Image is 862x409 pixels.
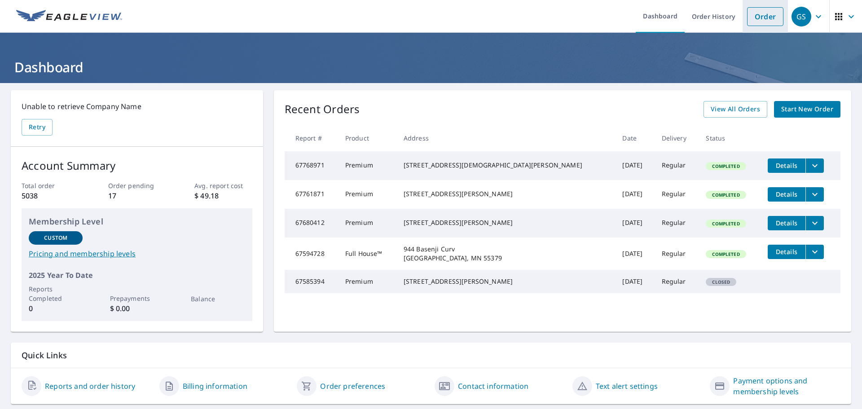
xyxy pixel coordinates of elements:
[768,245,805,259] button: detailsBtn-67594728
[655,151,699,180] td: Regular
[707,251,745,257] span: Completed
[108,181,166,190] p: Order pending
[805,187,824,202] button: filesDropdownBtn-67761871
[110,294,164,303] p: Prepayments
[615,237,654,270] td: [DATE]
[29,284,83,303] p: Reports Completed
[183,381,247,391] a: Billing information
[285,237,338,270] td: 67594728
[29,270,245,281] p: 2025 Year To Date
[285,101,360,118] p: Recent Orders
[285,151,338,180] td: 67768971
[596,381,658,391] a: Text alert settings
[768,216,805,230] button: detailsBtn-67680412
[194,190,252,201] p: $ 49.18
[615,180,654,209] td: [DATE]
[191,294,245,303] p: Balance
[773,219,800,227] span: Details
[792,7,811,26] div: GS
[320,381,385,391] a: Order preferences
[285,270,338,293] td: 67585394
[655,209,699,237] td: Regular
[194,181,252,190] p: Avg. report cost
[338,125,396,151] th: Product
[768,158,805,173] button: detailsBtn-67768971
[404,245,608,263] div: 944 Basenji Curv [GEOGRAPHIC_DATA], MN 55379
[615,209,654,237] td: [DATE]
[338,209,396,237] td: Premium
[805,216,824,230] button: filesDropdownBtn-67680412
[805,245,824,259] button: filesDropdownBtn-67594728
[22,190,79,201] p: 5038
[707,192,745,198] span: Completed
[699,125,761,151] th: Status
[22,101,252,112] p: Unable to retrieve Company Name
[704,101,767,118] a: View All Orders
[733,375,840,397] a: Payment options and membership levels
[404,161,608,170] div: [STREET_ADDRESS][DEMOGRAPHIC_DATA][PERSON_NAME]
[22,350,840,361] p: Quick Links
[22,158,252,174] p: Account Summary
[404,189,608,198] div: [STREET_ADDRESS][PERSON_NAME]
[285,180,338,209] td: 67761871
[707,163,745,169] span: Completed
[711,104,760,115] span: View All Orders
[781,104,833,115] span: Start New Order
[655,180,699,209] td: Regular
[773,190,800,198] span: Details
[11,58,851,76] h1: Dashboard
[22,119,53,136] button: Retry
[338,270,396,293] td: Premium
[338,180,396,209] td: Premium
[458,381,528,391] a: Contact information
[615,270,654,293] td: [DATE]
[29,215,245,228] p: Membership Level
[773,247,800,256] span: Details
[404,277,608,286] div: [STREET_ADDRESS][PERSON_NAME]
[338,237,396,270] td: Full House™
[707,279,735,285] span: Closed
[774,101,840,118] a: Start New Order
[768,187,805,202] button: detailsBtn-67761871
[615,151,654,180] td: [DATE]
[805,158,824,173] button: filesDropdownBtn-67768971
[108,190,166,201] p: 17
[655,237,699,270] td: Regular
[45,381,135,391] a: Reports and order history
[615,125,654,151] th: Date
[110,303,164,314] p: $ 0.00
[773,161,800,170] span: Details
[655,270,699,293] td: Regular
[707,220,745,227] span: Completed
[404,218,608,227] div: [STREET_ADDRESS][PERSON_NAME]
[29,122,45,133] span: Retry
[338,151,396,180] td: Premium
[747,7,783,26] a: Order
[16,10,122,23] img: EV Logo
[29,248,245,259] a: Pricing and membership levels
[44,234,67,242] p: Custom
[285,209,338,237] td: 67680412
[285,125,338,151] th: Report #
[22,181,79,190] p: Total order
[396,125,616,151] th: Address
[655,125,699,151] th: Delivery
[29,303,83,314] p: 0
